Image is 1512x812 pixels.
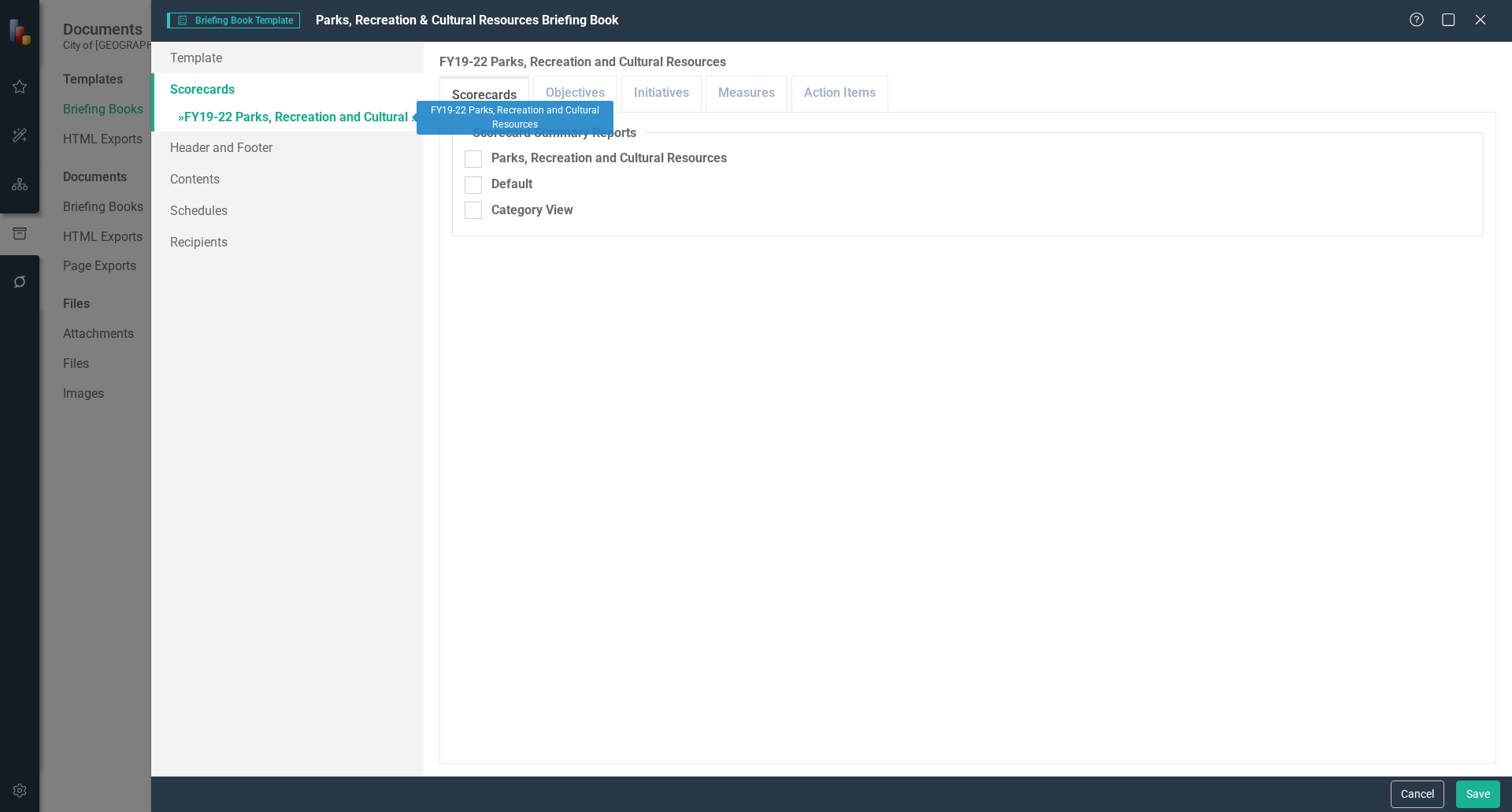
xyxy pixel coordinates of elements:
a: Template [151,42,424,73]
a: Scorecards [151,73,424,105]
div: Category View [491,202,573,220]
a: Recipients [151,226,424,258]
a: Objectives [534,76,617,110]
label: FY19-22 Parks, Recreation and Cultural Resources [439,54,1496,72]
div: Parks, Recreation and Cultural Resources [491,150,727,168]
a: Initiatives [622,76,701,110]
div: Default [491,176,532,194]
a: Measures [706,76,787,110]
span: Briefing Book Template [167,13,300,28]
a: Header and Footer [151,132,424,163]
div: FY19-22 Parks, Recreation and Cultural Resources [417,101,613,135]
a: Scorecards [440,79,528,113]
a: Action Items [792,76,888,110]
button: Cancel [1391,780,1444,808]
span: » [178,109,184,124]
a: Contents [151,163,424,195]
button: Save [1456,780,1500,808]
a: »FY19-22 Parks, Recreation and Cultural Resources [151,105,424,132]
a: Schedules [151,195,424,226]
span: Parks, Recreation & Cultural Resources Briefing Book [316,13,619,28]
